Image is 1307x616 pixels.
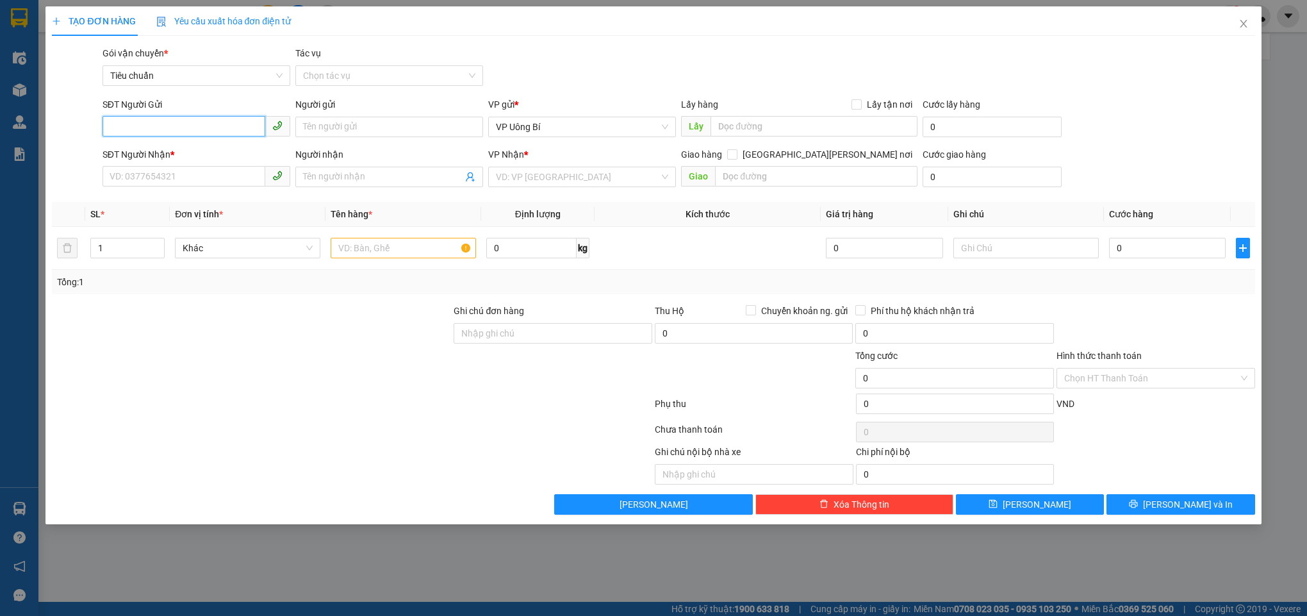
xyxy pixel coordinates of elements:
[103,48,168,58] span: Gói vận chuyển
[295,48,321,58] label: Tác vụ
[90,209,101,219] span: SL
[1226,6,1262,42] button: Close
[52,16,135,26] span: TẠO ĐƠN HÀNG
[620,497,688,512] span: [PERSON_NAME]
[1003,497,1071,512] span: [PERSON_NAME]
[1106,494,1254,515] button: printer[PERSON_NAME] và In
[855,351,898,361] span: Tổng cước
[103,147,290,162] div: SĐT Người Nhận
[156,16,292,26] span: Yêu cầu xuất hóa đơn điện tử
[826,209,873,219] span: Giá trị hàng
[711,116,917,137] input: Dọc đường
[295,147,483,162] div: Người nhận
[923,117,1062,137] input: Cước lấy hàng
[655,445,853,464] div: Ghi chú nội bộ nhà xe
[923,149,986,160] label: Cước giao hàng
[183,238,313,258] span: Khác
[1236,238,1249,258] button: plus
[1238,19,1249,29] span: close
[554,494,753,515] button: [PERSON_NAME]
[488,97,676,112] div: VP gửi
[756,304,853,318] span: Chuyển khoản ng. gửi
[681,116,711,137] span: Lấy
[331,238,476,258] input: VD: Bàn, Ghế
[1056,399,1074,409] span: VND
[57,275,504,289] div: Tổng: 1
[737,147,917,162] span: [GEOGRAPHIC_DATA][PERSON_NAME] nơi
[110,66,283,85] span: Tiêu chuẩn
[681,99,718,110] span: Lấy hàng
[150,248,164,258] span: Decrease Value
[496,117,668,137] span: VP Uông Bí
[175,209,223,219] span: Đơn vị tính
[655,464,853,485] input: Nhập ghi chú
[862,97,917,112] span: Lấy tận nơi
[154,249,161,257] span: down
[454,323,652,344] input: Ghi chú đơn hàng
[295,97,483,112] div: Người gửi
[1237,243,1249,253] span: plus
[681,149,722,160] span: Giao hàng
[826,238,943,258] input: 0
[956,494,1104,515] button: save[PERSON_NAME]
[686,209,730,219] span: Kích thước
[653,422,855,445] div: Chưa thanh toán
[834,497,889,512] span: Xóa Thông tin
[953,238,1099,258] input: Ghi Chú
[655,306,684,316] span: Thu Hộ
[515,209,561,219] span: Định lượng
[1056,351,1142,361] label: Hình thức thanh toán
[715,166,917,187] input: Dọc đường
[923,167,1062,187] input: Cước giao hàng
[272,171,283,181] span: phone
[57,238,78,258] button: delete
[681,166,715,187] span: Giao
[948,202,1104,227] th: Ghi chú
[866,304,980,318] span: Phí thu hộ khách nhận trả
[653,397,855,419] div: Phụ thu
[154,240,161,248] span: up
[1109,209,1153,219] span: Cước hàng
[156,17,167,27] img: icon
[577,238,589,258] span: kg
[272,121,283,131] span: phone
[465,172,475,182] span: user-add
[989,499,998,510] span: save
[103,97,290,112] div: SĐT Người Gửi
[331,209,372,219] span: Tên hàng
[52,17,61,26] span: plus
[150,238,164,248] span: Increase Value
[819,499,828,510] span: delete
[1129,499,1138,510] span: printer
[488,149,524,160] span: VP Nhận
[1143,497,1233,512] span: [PERSON_NAME] và In
[923,99,980,110] label: Cước lấy hàng
[856,445,1055,464] div: Chi phí nội bộ
[755,494,954,515] button: deleteXóa Thông tin
[454,306,524,316] label: Ghi chú đơn hàng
